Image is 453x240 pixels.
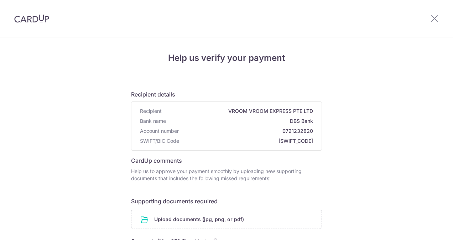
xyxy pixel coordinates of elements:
[131,52,322,64] h4: Help us verify your payment
[182,137,313,145] span: [SWIFT_CODE]
[140,118,166,125] span: Bank name
[140,127,179,135] span: Account number
[131,90,322,99] h6: Recipient details
[131,168,322,182] p: Help us to approve your payment smoothly by uploading new supporting documents that includes the ...
[14,14,49,23] img: CardUp
[131,197,322,205] h6: Supporting documents required
[131,210,322,229] div: Upload documents (jpg, png, or pdf)
[182,127,313,135] span: 0721232820
[140,108,162,115] span: Recipient
[165,108,313,115] span: VROOM VROOM EXPRESS PTE LTD
[131,156,322,165] h6: CardUp comments
[140,137,179,145] span: SWIFT/BIC Code
[169,118,313,125] span: DBS Bank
